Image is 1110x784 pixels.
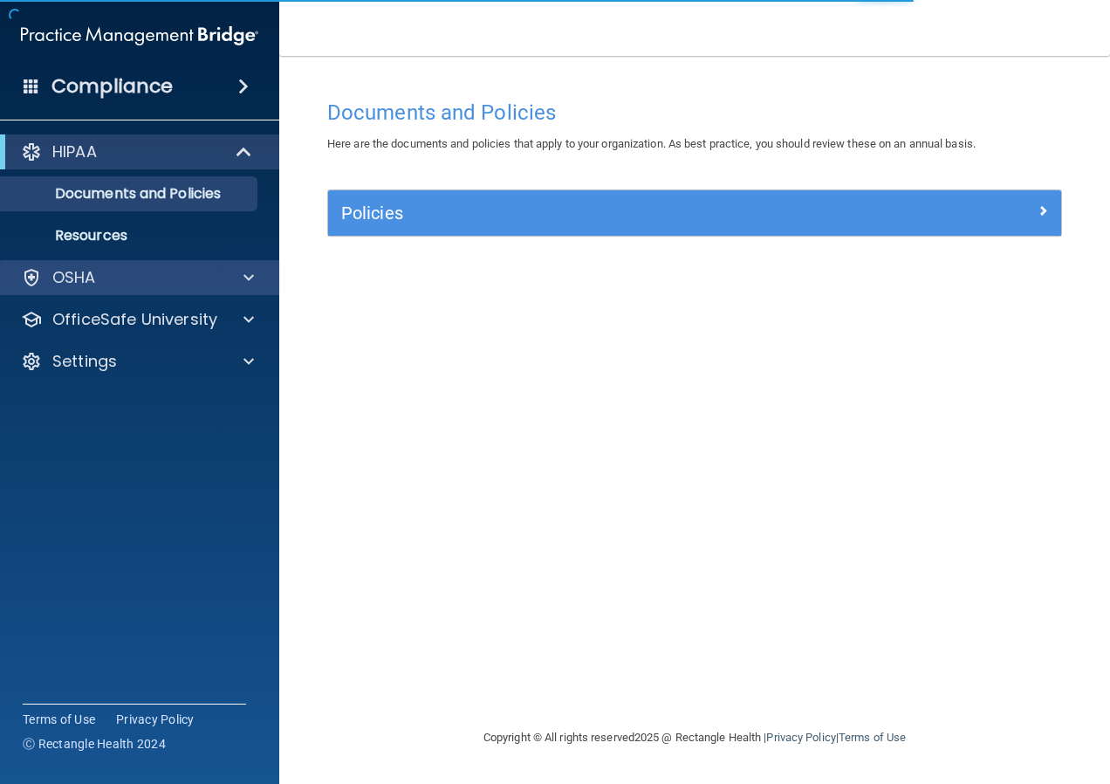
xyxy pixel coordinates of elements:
[766,731,835,744] a: Privacy Policy
[376,710,1013,766] div: Copyright © All rights reserved 2025 @ Rectangle Health | |
[341,199,1048,227] a: Policies
[327,137,976,150] span: Here are the documents and policies that apply to your organization. As best practice, you should...
[327,101,1062,124] h4: Documents and Policies
[21,309,254,330] a: OfficeSafe University
[51,74,173,99] h4: Compliance
[11,185,250,203] p: Documents and Policies
[21,267,254,288] a: OSHA
[52,351,117,372] p: Settings
[21,351,254,372] a: Settings
[52,141,97,162] p: HIPAA
[11,227,250,244] p: Resources
[52,309,217,330] p: OfficeSafe University
[23,711,95,728] a: Terms of Use
[23,735,166,753] span: Ⓒ Rectangle Health 2024
[341,203,865,223] h5: Policies
[21,141,253,162] a: HIPAA
[116,711,195,728] a: Privacy Policy
[839,731,906,744] a: Terms of Use
[52,267,96,288] p: OSHA
[21,18,258,53] img: PMB logo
